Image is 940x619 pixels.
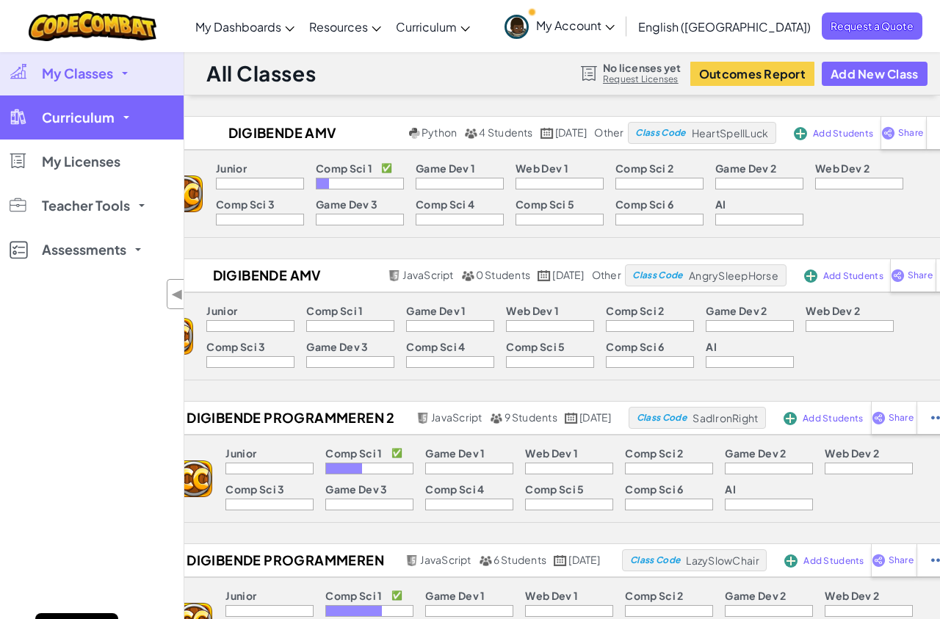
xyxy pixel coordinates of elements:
span: My Licenses [42,155,120,168]
span: HeartSpellLuck [692,126,769,140]
div: other [592,269,621,282]
p: Comp Sci 2 [625,447,683,459]
img: MultipleUsers.png [464,128,477,139]
img: IconShare_Purple.svg [872,411,886,424]
span: [DATE] [568,553,600,566]
span: Class Code [635,128,685,137]
span: Curriculum [42,111,115,124]
h2: Digibende Programmeren 2 [164,407,413,429]
a: Request Licenses [603,73,681,85]
a: English ([GEOGRAPHIC_DATA]) [631,7,818,46]
p: ✅ [391,447,402,459]
span: My Account [536,18,615,33]
p: Comp Sci 2 [606,305,664,316]
p: Web Dev 1 [525,447,578,459]
span: [DATE] [555,126,587,139]
span: 4 Students [479,126,532,139]
span: My Classes [42,67,113,80]
img: IconAddStudents.svg [804,269,817,283]
span: [DATE] [552,268,584,281]
p: Game Dev 1 [425,447,485,459]
p: Web Dev 1 [516,162,568,174]
span: Share [898,128,923,137]
p: Comp Sci 1 [325,590,382,601]
button: Outcomes Report [690,62,814,86]
img: IconAddStudents.svg [794,127,807,140]
a: Curriculum [388,7,477,46]
p: Comp Sci 1 [325,447,382,459]
p: Comp Sci 3 [206,341,265,352]
button: Add New Class [822,62,928,86]
span: Curriculum [396,19,457,35]
p: AI [706,341,717,352]
p: Comp Sci 1 [316,162,372,174]
span: ◀ [171,283,184,305]
span: JavaScript [431,410,482,424]
p: Comp Sci 6 [615,198,673,210]
p: Game Dev 2 [715,162,776,174]
span: Share [889,413,914,422]
a: Request a Quote [822,12,922,40]
p: Junior [225,590,256,601]
span: My Dashboards [195,19,281,35]
span: Class Code [637,413,687,422]
span: 0 Students [476,268,530,281]
span: 6 Students [493,553,546,566]
h2: Digibende Programmeren [164,549,402,571]
img: MultipleUsers.png [461,270,474,281]
img: avatar [505,15,529,39]
p: Game Dev 1 [425,590,485,601]
p: Comp Sci 6 [606,341,664,352]
img: IconAddStudents.svg [784,554,798,568]
p: Web Dev 2 [825,447,879,459]
span: Teacher Tools [42,199,130,212]
span: [DATE] [579,410,611,424]
span: Add Students [813,129,873,138]
p: Game Dev 2 [706,305,767,316]
p: Comp Sci 4 [406,341,465,352]
div: other [594,126,623,140]
span: Class Code [632,271,682,280]
h2: Digibende AMV Programmeren 1 [145,264,384,286]
p: Game Dev 1 [416,162,475,174]
img: CodeCombat logo [29,11,157,41]
img: calendar.svg [540,128,554,139]
span: Class Code [630,556,680,565]
p: AI [725,483,736,495]
img: calendar.svg [554,555,567,566]
a: My Account [497,3,622,49]
span: SadIronRight [693,411,758,424]
span: Add Students [803,414,863,423]
img: javascript.png [388,270,401,281]
img: IconShare_Purple.svg [872,554,886,567]
span: English ([GEOGRAPHIC_DATA]) [638,19,811,35]
span: 9 Students [505,410,557,424]
p: Junior [216,162,247,174]
img: MultipleUsers.png [479,555,492,566]
p: ✅ [381,162,392,174]
a: Digibende AMV Programmeren 1 JavaScript 0 Students [DATE] other [145,264,625,286]
img: javascript.png [405,555,419,566]
p: Game Dev 3 [325,483,387,495]
img: javascript.png [416,413,430,424]
img: MultipleUsers.png [490,413,503,424]
p: Junior [225,447,256,459]
p: Comp Sci 4 [425,483,484,495]
a: Digibende Programmeren 2 JavaScript 9 Students [DATE] [164,407,629,429]
img: calendar.svg [538,270,551,281]
p: Comp Sci 1 [306,305,363,316]
img: IconShare_Purple.svg [891,269,905,282]
p: Game Dev 1 [406,305,466,316]
span: Add Students [803,557,864,565]
p: Comp Sci 2 [625,590,683,601]
span: LazySlowChair [686,554,759,567]
span: Resources [309,19,368,35]
span: Share [908,271,933,280]
img: python.png [409,128,420,139]
span: Assessments [42,243,126,256]
a: Digibende AMV Programmeren 1 - Python Python 4 Students [DATE] other [155,122,628,144]
h2: Digibende AMV Programmeren 1 - Python [155,122,405,144]
a: Resources [302,7,388,46]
